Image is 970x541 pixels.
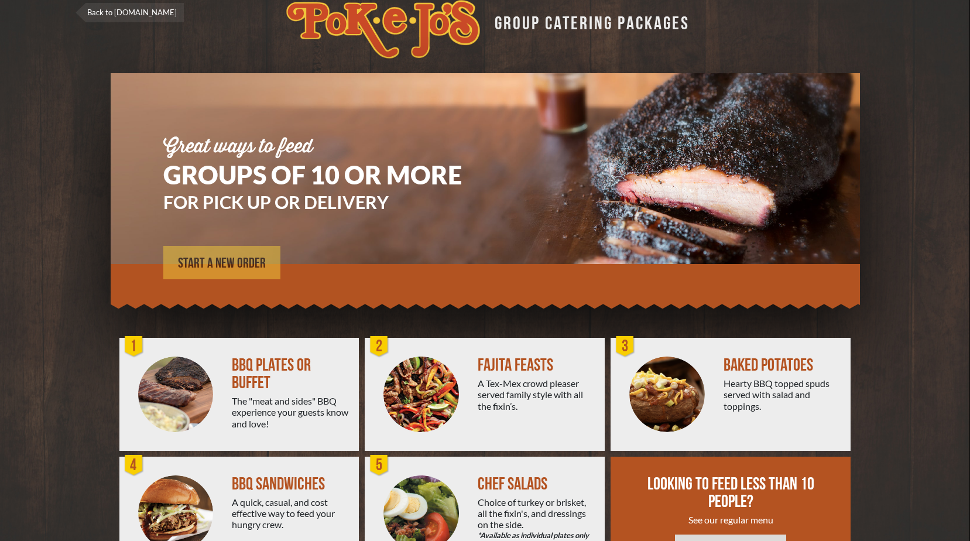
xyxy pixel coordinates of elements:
div: Great ways to feed [163,138,497,156]
h1: GROUPS OF 10 OR MORE [163,162,497,187]
img: PEJ-Baked-Potato.png [629,357,705,432]
div: Hearty BBQ topped spuds served with salad and toppings. [724,378,841,412]
a: START A NEW ORDER [163,246,280,279]
div: See our regular menu [646,514,817,525]
div: BAKED POTATOES [724,357,841,374]
img: PEJ-BBQ-Buffet.png [138,357,214,432]
div: A Tex-Mex crowd pleaser served family style with all the fixin’s. [478,378,595,412]
div: 3 [613,335,637,358]
div: 2 [368,335,391,358]
div: 5 [368,454,391,477]
div: CHEF SALADS [478,475,595,493]
span: START A NEW ORDER [178,256,266,270]
h3: FOR PICK UP OR DELIVERY [163,193,497,211]
em: *Available as individual plates only [478,530,595,541]
div: LOOKING TO FEED LESS THAN 10 PEOPLE? [646,475,817,511]
a: Back to [DOMAIN_NAME] [76,3,184,22]
div: FAJITA FEASTS [478,357,595,374]
div: 1 [122,335,146,358]
div: GROUP CATERING PACKAGES [486,9,690,32]
div: 4 [122,454,146,477]
div: A quick, casual, and cost effective way to feed your hungry crew. [232,497,349,530]
div: BBQ PLATES OR BUFFET [232,357,349,392]
div: The "meat and sides" BBQ experience your guests know and love! [232,395,349,429]
img: PEJ-Fajitas.png [383,357,459,432]
div: BBQ SANDWICHES [232,475,349,493]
